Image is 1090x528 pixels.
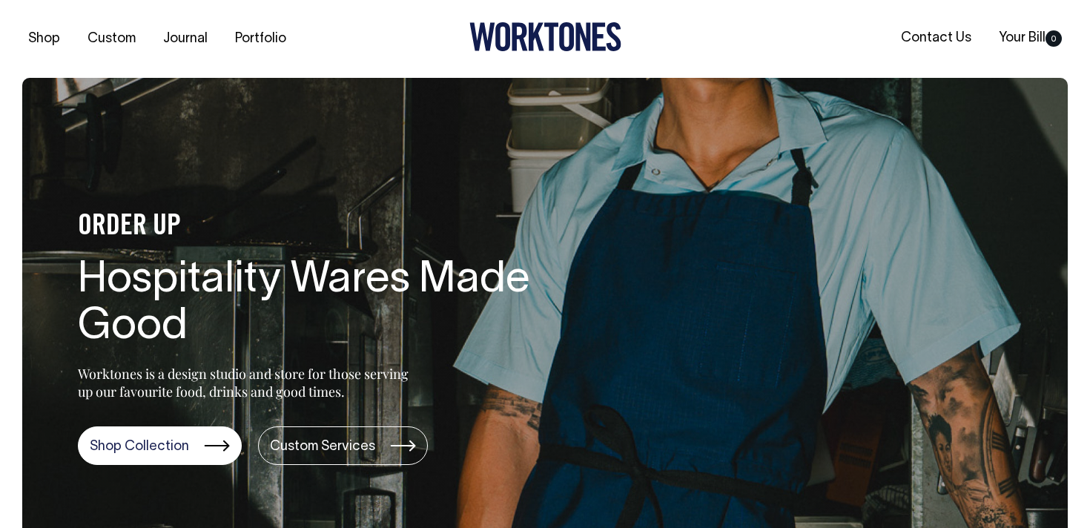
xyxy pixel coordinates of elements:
[78,426,242,465] a: Shop Collection
[78,365,415,400] p: Worktones is a design studio and store for those serving up our favourite food, drinks and good t...
[82,27,142,51] a: Custom
[993,26,1068,50] a: Your Bill0
[78,257,552,352] h1: Hospitality Wares Made Good
[157,27,214,51] a: Journal
[895,26,977,50] a: Contact Us
[22,27,66,51] a: Shop
[78,211,552,242] h4: ORDER UP
[258,426,428,465] a: Custom Services
[229,27,292,51] a: Portfolio
[1046,30,1062,47] span: 0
